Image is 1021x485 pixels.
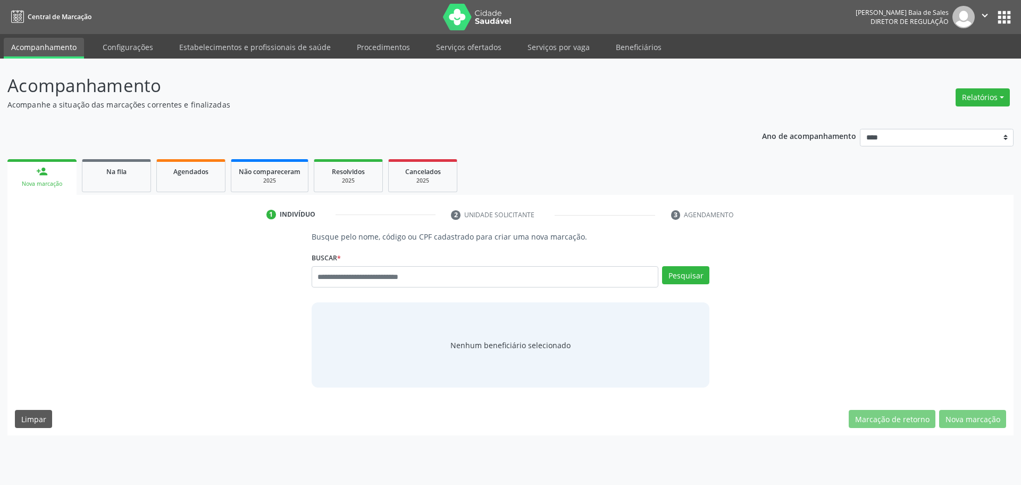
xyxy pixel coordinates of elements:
[332,167,365,176] span: Resolvidos
[15,410,52,428] button: Limpar
[239,177,300,185] div: 2025
[266,210,276,219] div: 1
[979,10,991,21] i: 
[762,129,856,142] p: Ano de acompanhamento
[520,38,597,56] a: Serviços por vaga
[173,167,208,176] span: Agendados
[450,340,571,351] span: Nenhum beneficiário selecionado
[405,167,441,176] span: Cancelados
[280,210,315,219] div: Indivíduo
[312,250,341,266] label: Buscar
[429,38,509,56] a: Serviços ofertados
[349,38,417,56] a: Procedimentos
[7,72,712,99] p: Acompanhamento
[662,266,709,284] button: Pesquisar
[172,38,338,56] a: Estabelecimentos e profissionais de saúde
[608,38,669,56] a: Beneficiários
[28,12,91,21] span: Central de Marcação
[975,6,995,28] button: 
[871,17,949,26] span: Diretor de regulação
[995,8,1014,27] button: apps
[106,167,127,176] span: Na fila
[7,8,91,26] a: Central de Marcação
[7,99,712,110] p: Acompanhe a situação das marcações correntes e finalizadas
[15,180,69,188] div: Nova marcação
[396,177,449,185] div: 2025
[312,231,710,242] p: Busque pelo nome, código ou CPF cadastrado para criar uma nova marcação.
[239,167,300,176] span: Não compareceram
[956,88,1010,106] button: Relatórios
[95,38,161,56] a: Configurações
[952,6,975,28] img: img
[4,38,84,59] a: Acompanhamento
[322,177,375,185] div: 2025
[856,8,949,17] div: [PERSON_NAME] Baia de Sales
[36,166,48,177] div: person_add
